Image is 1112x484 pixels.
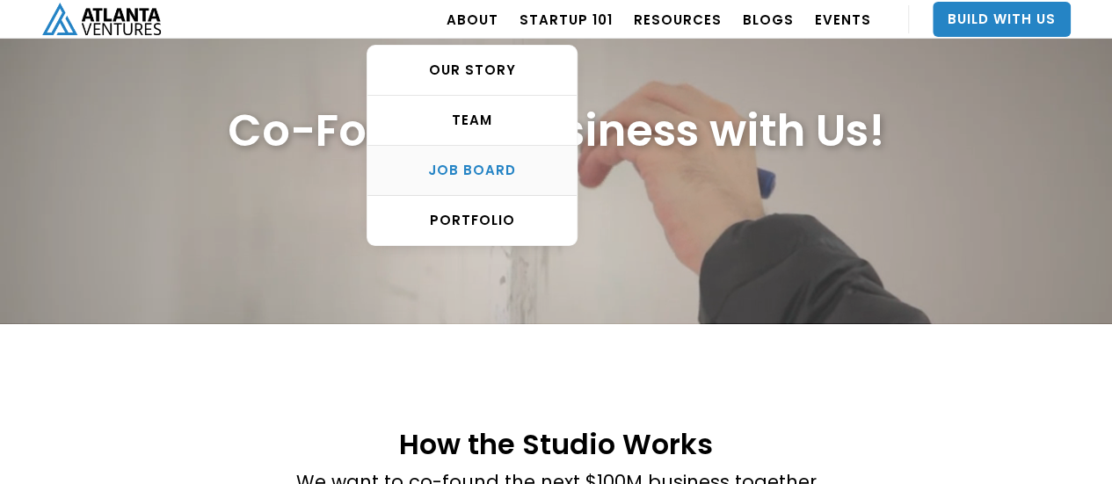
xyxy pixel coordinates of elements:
div: OUR STORY [367,61,577,79]
h2: How the Studio Works [296,429,817,459]
div: TEAM [367,112,577,129]
a: Job Board [367,146,577,196]
a: Build With Us [933,2,1071,37]
a: PORTFOLIO [367,196,577,245]
div: PORTFOLIO [367,212,577,229]
a: OUR STORY [367,46,577,96]
h1: Co-Found a Business with Us! [228,104,885,157]
div: Job Board [367,162,577,179]
a: TEAM [367,96,577,146]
